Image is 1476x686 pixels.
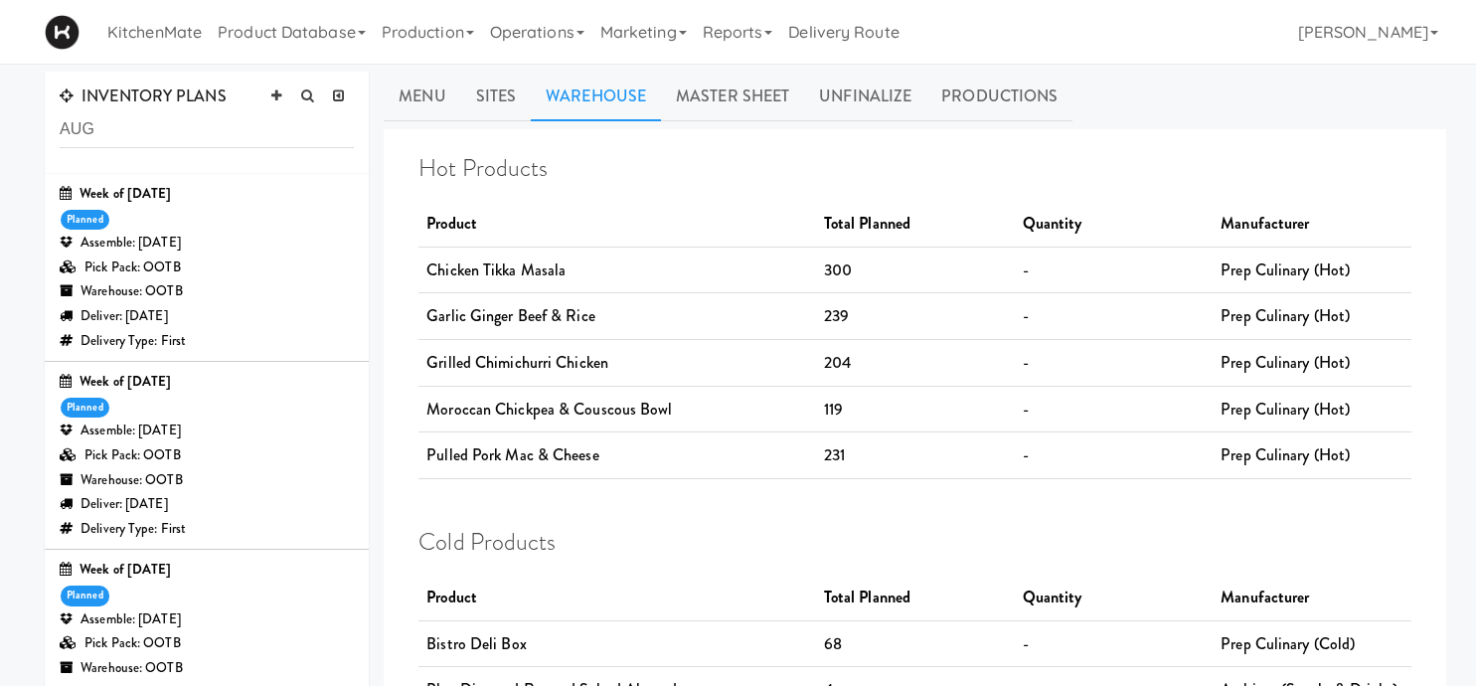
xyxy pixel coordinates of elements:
div: Assemble: [DATE] [60,231,354,256]
a: Warehouse [531,72,661,121]
span: - [1023,351,1029,374]
a: Menu [384,72,460,121]
td: Prep Culinary (Cold) [1213,620,1411,667]
div: Assemble: [DATE] [60,419,354,443]
th: Quantity [1015,575,1214,620]
span: - [1023,398,1029,421]
th: Quantity [1015,201,1214,247]
td: Prep Culinary (Hot) [1213,386,1411,432]
a: Master Sheet [661,72,804,121]
div: Week of [DATE] [60,370,354,395]
li: Week of [DATE]plannedAssemble: [DATE]Pick Pack: OOTBWarehouse: OOTBDeliver: [DATE]Delivery Type: ... [45,174,369,362]
span: - [1023,443,1029,466]
div: Warehouse: OOTB [60,279,354,304]
th: Product [418,201,816,247]
td: 231 [816,432,1015,479]
td: 300 [816,247,1015,293]
td: 68 [816,620,1015,667]
span: - [1023,632,1029,655]
div: Warehouse: OOTB [60,656,354,681]
div: Deliver: [DATE] [60,492,354,517]
td: Prep Culinary (Hot) [1213,247,1411,293]
th: Total Planned [816,575,1015,620]
div: planned [61,586,109,606]
td: Prep Culinary (Hot) [1213,340,1411,387]
th: Manufacturer [1213,575,1411,620]
td: Chicken Tikka Masala [418,247,816,293]
th: Total Planned [816,201,1015,247]
td: Prep Culinary (Hot) [1213,293,1411,340]
a: Productions [926,72,1072,121]
div: Delivery Type: First [60,329,354,354]
div: Pick Pack: OOTB [60,443,354,468]
td: Grilled Chimichurri Chicken [418,340,816,387]
span: - [1023,258,1029,281]
th: Product [418,575,816,620]
span: - [1023,304,1029,327]
td: Pulled Pork Mac & Cheese [418,432,816,479]
td: Moroccan Chickpea & Couscous Bowl [418,386,816,432]
span: INVENTORY PLANS [60,85,227,107]
td: Bistro Deli Box [418,620,816,667]
a: Unfinalize [804,72,926,121]
div: Week of [DATE] [60,182,354,207]
td: 119 [816,386,1015,432]
td: 239 [816,293,1015,340]
div: Pick Pack: OOTB [60,631,354,656]
a: Sites [461,72,532,121]
li: Week of [DATE]plannedAssemble: [DATE]Pick Pack: OOTBWarehouse: OOTBDeliver: [DATE]Delivery Type: ... [45,362,369,550]
div: Deliver: [DATE] [60,304,354,329]
div: Pick Pack: OOTB [60,256,354,280]
td: Prep Culinary (Hot) [1213,432,1411,479]
th: Manufacturer [1213,201,1411,247]
div: Delivery Type: First [60,517,354,542]
td: Garlic Ginger Beef & Rice [418,293,816,340]
div: Warehouse: OOTB [60,468,354,493]
h4: Cold Products [418,529,1411,555]
h4: Hot Products [418,155,1411,181]
input: Search Inventory Plans [60,111,354,148]
div: Week of [DATE] [60,558,354,583]
div: planned [61,210,109,231]
div: planned [61,398,109,419]
div: Assemble: [DATE] [60,607,354,632]
td: 204 [816,340,1015,387]
img: Micromart [45,15,80,50]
